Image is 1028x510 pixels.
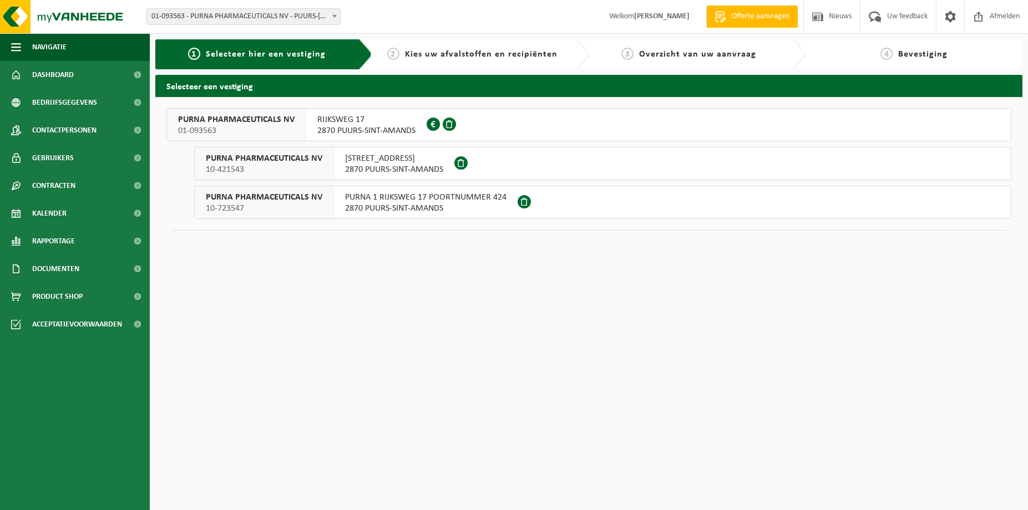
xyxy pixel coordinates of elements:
span: PURNA PHARMACEUTICALS NV [206,153,322,164]
span: [STREET_ADDRESS] [345,153,443,164]
span: 2 [387,48,399,60]
span: 2870 PUURS-SINT-AMANDS [345,203,507,214]
span: Documenten [32,255,79,283]
span: 4 [880,48,893,60]
span: Bedrijfsgegevens [32,89,97,116]
span: Offerte aanvragen [729,11,792,22]
button: PURNA PHARMACEUTICALS NV 10-421543 [STREET_ADDRESS]2870 PUURS-SINT-AMANDS [194,147,1011,180]
span: Bevestiging [898,50,948,59]
span: Overzicht van uw aanvraag [639,50,756,59]
span: Contactpersonen [32,116,97,144]
span: 01-093563 - PURNA PHARMACEUTICALS NV - PUURS-SINT-AMANDS [146,8,341,25]
span: 10-421543 [206,164,322,175]
span: PURNA PHARMACEUTICALS NV [206,192,322,203]
span: Kalender [32,200,67,227]
span: 1 [188,48,200,60]
span: Selecteer hier een vestiging [206,50,326,59]
span: 2870 PUURS-SINT-AMANDS [317,125,416,136]
span: PURNA 1 RIJKSWEG 17 POORTNUMMER 424 [345,192,507,203]
span: 2870 PUURS-SINT-AMANDS [345,164,443,175]
strong: [PERSON_NAME] [634,12,690,21]
span: Acceptatievoorwaarden [32,310,122,338]
span: Rapportage [32,227,75,255]
span: Navigatie [32,33,67,61]
span: 10-723547 [206,203,322,214]
h2: Selecteer een vestiging [155,75,1022,96]
span: 01-093563 - PURNA PHARMACEUTICALS NV - PUURS-SINT-AMANDS [147,9,340,24]
span: 01-093563 [178,125,295,136]
span: Kies uw afvalstoffen en recipiënten [405,50,558,59]
a: Offerte aanvragen [706,6,798,28]
span: Gebruikers [32,144,74,172]
span: 3 [621,48,634,60]
button: PURNA PHARMACEUTICALS NV 01-093563 RIJKSWEG 172870 PUURS-SINT-AMANDS [166,108,1011,141]
span: Product Shop [32,283,83,310]
span: PURNA PHARMACEUTICALS NV [178,114,295,125]
span: RIJKSWEG 17 [317,114,416,125]
span: Dashboard [32,61,74,89]
button: PURNA PHARMACEUTICALS NV 10-723547 PURNA 1 RIJKSWEG 17 POORTNUMMER 4242870 PUURS-SINT-AMANDS [194,186,1011,219]
span: Contracten [32,172,75,200]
